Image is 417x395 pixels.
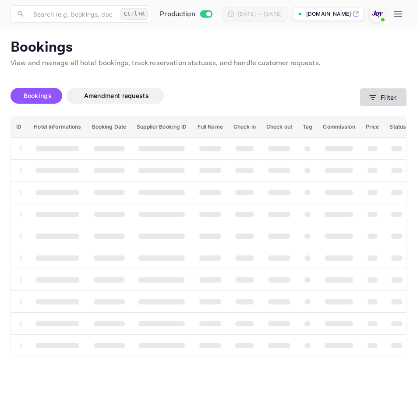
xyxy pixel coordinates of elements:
[360,116,385,138] th: Price
[156,9,216,19] div: Switch to Sandbox mode
[131,116,192,138] th: Supplier Booking ID
[87,116,132,138] th: Booking Date
[306,10,351,18] p: [DOMAIN_NAME]
[11,88,360,104] div: account-settings tabs
[28,5,117,23] input: Search (e.g. bookings, documentation)
[228,116,261,138] th: Check in
[84,92,149,99] span: Amendment requests
[11,116,28,138] th: ID
[11,58,406,69] p: View and manage all hotel bookings, track reservation statuses, and handle customer requests.
[318,116,360,138] th: Commission
[297,116,318,138] th: Tag
[11,39,406,56] p: Bookings
[24,92,52,99] span: Bookings
[384,116,411,138] th: Status
[120,8,148,20] div: Ctrl+K
[192,116,228,138] th: Full Name
[28,116,86,138] th: Hotel informations
[370,7,384,21] img: With Joy
[11,116,411,356] table: booking table
[160,9,195,19] span: Production
[360,88,406,106] button: Filter
[261,116,297,138] th: Check out
[238,10,282,18] div: [DATE] — [DATE]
